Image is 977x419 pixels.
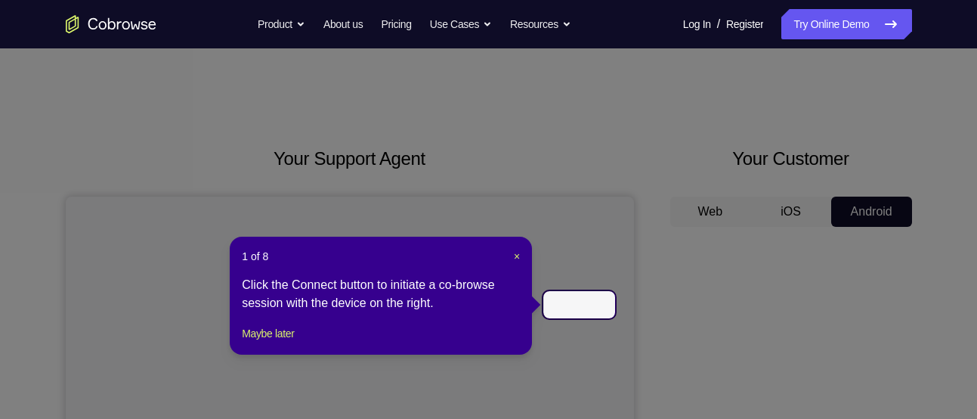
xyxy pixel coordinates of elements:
[510,9,571,39] button: Resources
[242,249,268,264] span: 1 of 8
[717,15,720,33] span: /
[781,9,911,39] a: Try Online Demo
[726,9,763,39] a: Register
[683,9,711,39] a: Log In
[514,249,520,264] button: Close Tour
[323,9,363,39] a: About us
[66,15,156,33] a: Go to the home page
[258,9,305,39] button: Product
[242,276,520,312] div: Click the Connect button to initiate a co-browse session with the device on the right.
[430,9,492,39] button: Use Cases
[514,250,520,262] span: ×
[242,324,294,343] button: Maybe later
[381,9,411,39] a: Pricing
